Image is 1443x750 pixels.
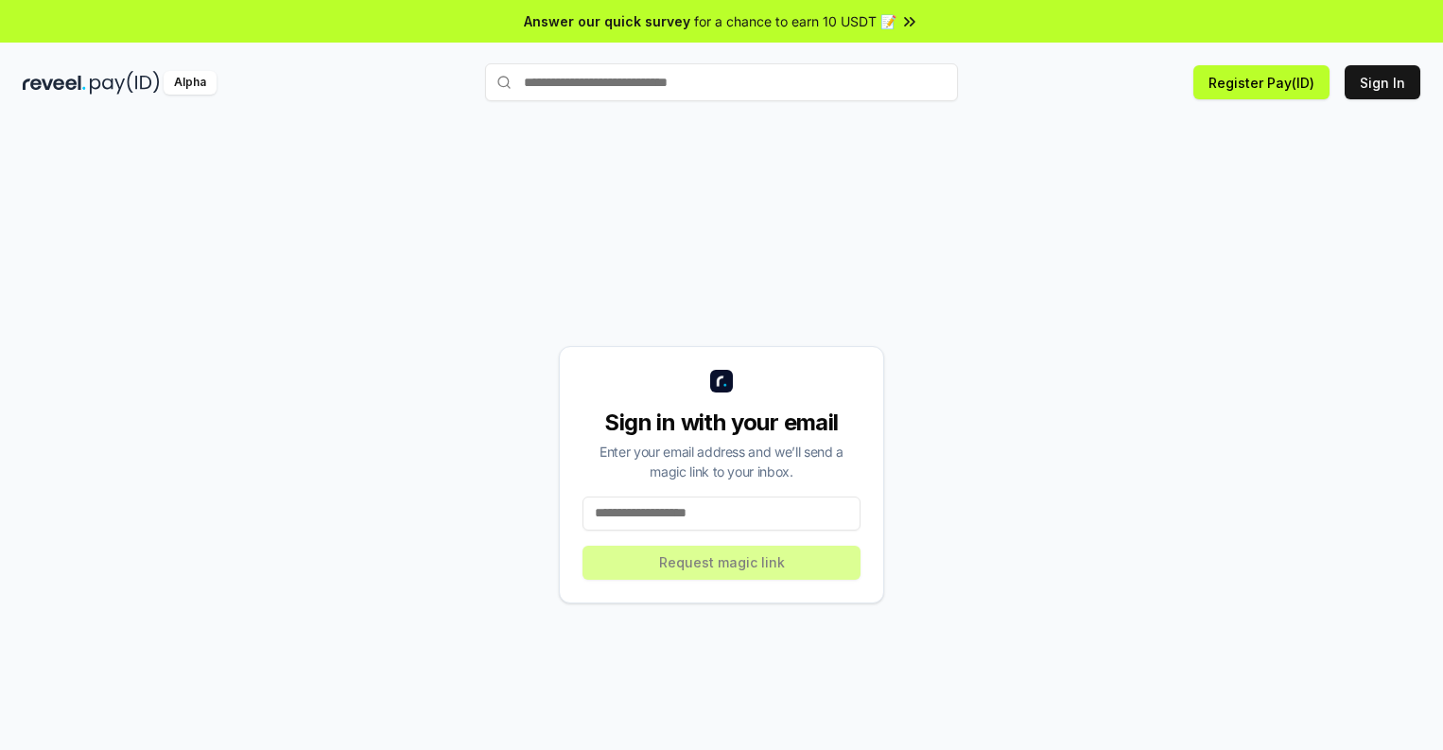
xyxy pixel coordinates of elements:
img: pay_id [90,71,160,95]
img: logo_small [710,370,733,392]
div: Enter your email address and we’ll send a magic link to your inbox. [582,442,861,481]
div: Sign in with your email [582,408,861,438]
img: reveel_dark [23,71,86,95]
span: for a chance to earn 10 USDT 📝 [694,11,896,31]
span: Answer our quick survey [524,11,690,31]
button: Register Pay(ID) [1193,65,1330,99]
div: Alpha [164,71,217,95]
button: Sign In [1345,65,1420,99]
